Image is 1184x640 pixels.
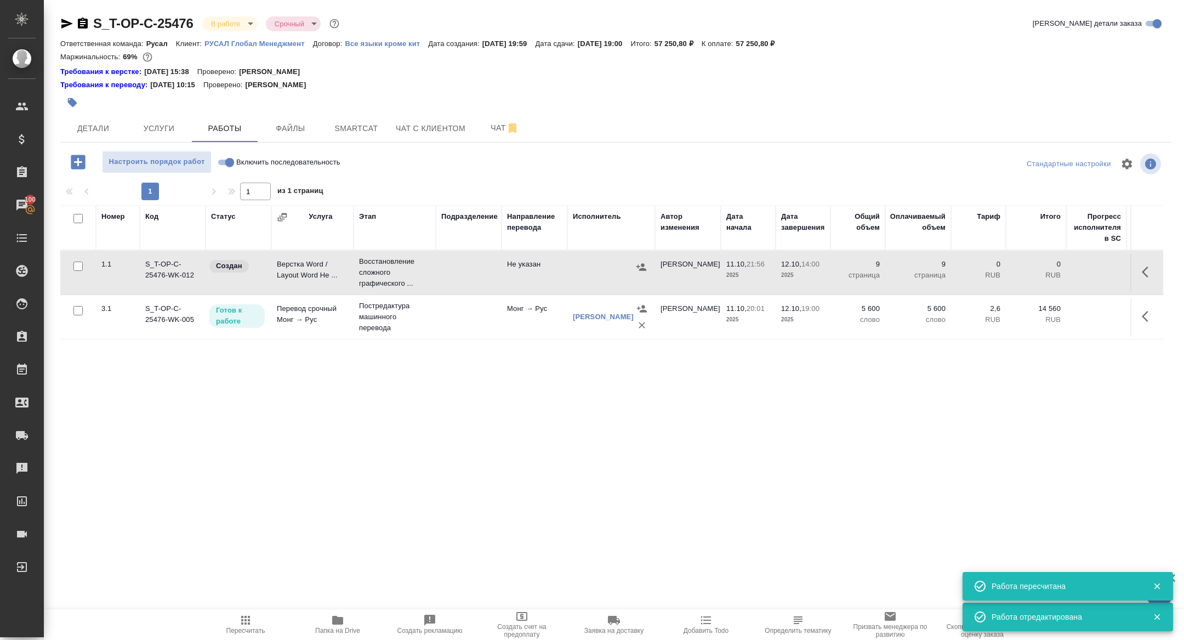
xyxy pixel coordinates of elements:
[844,609,936,640] button: Призвать менеджера по развитию
[150,80,203,90] p: [DATE] 10:15
[584,627,644,635] span: Заявка на доставку
[60,39,146,48] p: Ответственная команда:
[146,39,176,48] p: Русал
[226,627,265,635] span: Пересчитать
[264,122,317,135] span: Файлы
[271,19,308,29] button: Срочный
[765,627,831,635] span: Определить тематику
[573,313,634,321] a: [PERSON_NAME]
[203,80,246,90] p: Проверено:
[702,39,736,48] p: К оплате:
[211,211,236,222] div: Статус
[891,259,946,270] p: 9
[1140,154,1163,174] span: Посмотреть информацию
[1135,303,1162,330] button: Здесь прячутся важные кнопки
[655,298,721,336] td: [PERSON_NAME]
[781,314,825,325] p: 2025
[18,194,43,205] span: 100
[208,303,266,329] div: Исполнитель может приступить к работе
[208,19,244,29] button: В работе
[145,211,158,222] div: Код
[502,253,567,292] td: Не указан
[140,50,155,64] button: 14560.00 RUB;
[851,623,930,638] span: Призвать менеджера по развитию
[836,259,880,270] p: 9
[1135,259,1162,285] button: Здесь прячутся важные кнопки
[992,581,1136,592] div: Работа пересчитана
[506,122,519,135] svg: Отписаться
[726,260,747,268] p: 11.10,
[747,304,765,313] p: 20:01
[801,304,819,313] p: 19:00
[479,121,531,135] span: Чат
[140,253,206,292] td: S_T-OP-C-25476-WK-012
[726,304,747,313] p: 11.10,
[957,314,1000,325] p: RUB
[655,253,721,292] td: [PERSON_NAME]
[271,298,354,336] td: Перевод срочный Монг → Рус
[1072,211,1121,244] div: Прогресс исполнителя в SC
[76,17,89,30] button: Скопировать ссылку
[216,305,258,327] p: Готов к работе
[60,66,144,77] div: Нажми, чтобы открыть папку с инструкцией
[309,211,332,222] div: Услуга
[476,609,568,640] button: Создать счет на предоплату
[654,39,702,48] p: 57 250,80 ₽
[60,66,144,77] a: Требования к верстке:
[781,211,825,233] div: Дата завершения
[977,211,1000,222] div: Тариф
[634,301,650,317] button: Назначить
[63,151,93,173] button: Добавить работу
[204,39,313,48] p: РУСАЛ Глобал Менеджмент
[144,66,197,77] p: [DATE] 15:38
[313,39,345,48] p: Договор:
[936,609,1028,640] button: Скопировать ссылку на оценку заказа
[660,609,752,640] button: Добавить Todo
[684,627,728,635] span: Добавить Todo
[752,609,844,640] button: Определить тематику
[3,191,41,219] a: 100
[1114,151,1140,177] span: Настроить таблицу
[836,314,880,325] p: слово
[568,609,660,640] button: Заявка на доставку
[245,80,314,90] p: [PERSON_NAME]
[327,16,341,31] button: Доп статусы указывают на важность/срочность заказа
[198,122,251,135] span: Работы
[202,16,257,31] div: В работе
[208,259,266,274] div: Заказ еще не согласован с клиентом, искать исполнителей рано
[197,66,240,77] p: Проверено:
[384,609,476,640] button: Создать рекламацию
[957,259,1000,270] p: 0
[101,303,134,314] div: 3.1
[204,38,313,48] a: РУСАЛ Глобал Менеджмент
[836,270,880,281] p: страница
[441,211,498,222] div: Подразделение
[535,39,577,48] p: Дата сдачи:
[266,16,321,31] div: В работе
[359,301,430,333] p: Постредактура машинного перевода
[781,260,801,268] p: 12.10,
[507,211,562,233] div: Направление перевода
[315,627,360,635] span: Папка на Drive
[277,212,288,223] button: Сгруппировать
[93,16,193,31] a: S_T-OP-C-25476
[482,39,536,48] p: [DATE] 19:59
[1146,612,1168,622] button: Закрыть
[726,314,770,325] p: 2025
[957,270,1000,281] p: RUB
[726,270,770,281] p: 2025
[836,303,880,314] p: 5 600
[67,122,119,135] span: Детали
[726,211,770,233] div: Дата начала
[397,627,463,635] span: Создать рекламацию
[1146,581,1168,591] button: Закрыть
[200,609,292,640] button: Пересчитать
[1011,270,1061,281] p: RUB
[292,609,384,640] button: Папка на Drive
[578,39,631,48] p: [DATE] 19:00
[396,122,465,135] span: Чат с клиентом
[277,184,323,200] span: из 1 страниц
[428,39,482,48] p: Дата создания:
[60,80,150,90] a: Требования к переводу:
[573,211,621,222] div: Исполнитель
